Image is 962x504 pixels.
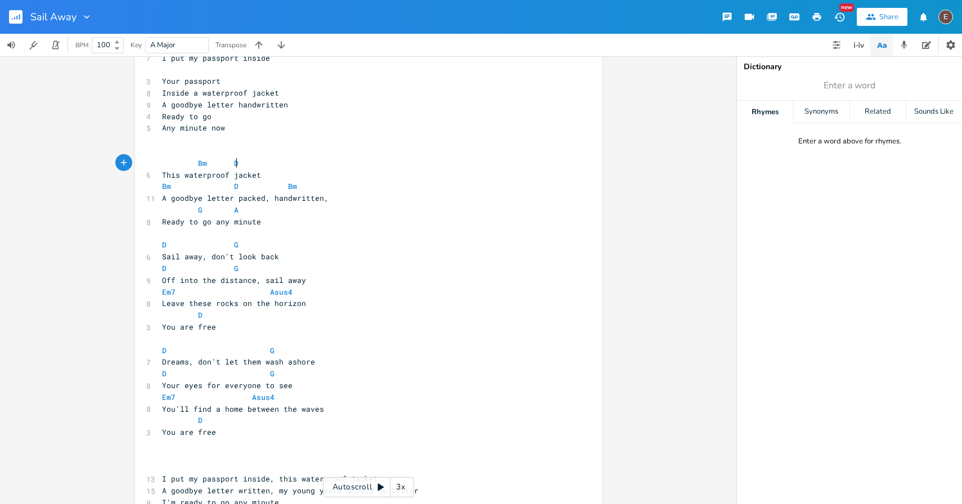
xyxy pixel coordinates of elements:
[234,263,239,273] span: G
[162,111,212,121] span: Ready to go
[162,275,306,285] span: Off into the distance, sail away
[162,181,171,191] span: Bm
[793,101,849,123] div: Synonyms
[198,415,203,425] span: D
[162,427,216,437] span: You are free
[824,79,875,92] span: Enter a word
[270,287,293,297] span: Asus4
[390,477,411,497] div: 3x
[162,251,279,262] span: Sail away, don't look back
[150,40,176,50] span: A Major
[162,123,225,133] span: Any minute now
[270,345,275,355] span: G
[162,100,288,110] span: A goodbye letter handwritten
[162,392,176,402] span: Em7
[234,205,239,215] span: A
[162,357,315,367] span: Dreams, don't let them wash ashore
[162,88,279,98] span: Inside a waterproof jacket
[162,380,293,390] span: Your eyes for everyone to see
[162,404,324,414] span: You'll find a home between the waves
[162,474,378,484] span: I put my passport inside, this waterproof jacket
[162,53,270,63] span: I put my passport inside
[857,8,907,26] button: Share
[162,217,261,227] span: Ready to go any minute
[906,101,962,123] div: Sounds Like
[879,12,898,22] div: Share
[162,240,167,250] span: D
[270,368,275,379] span: G
[798,137,901,146] div: Enter a word above for rhymes.
[198,310,203,320] span: D
[75,42,88,48] div: BPM
[162,263,167,273] span: D
[234,181,239,191] span: D
[252,392,275,402] span: Asus4
[737,101,793,123] div: Rhymes
[323,477,414,497] div: Autoscroll
[162,345,167,355] span: D
[162,368,167,379] span: D
[234,240,239,250] span: G
[198,205,203,215] span: G
[131,42,142,48] div: Key
[162,76,221,86] span: Your passport
[162,287,176,297] span: Em7
[215,42,246,48] div: Transpose
[288,181,297,191] span: Bm
[839,3,854,12] div: New
[162,485,419,496] span: A goodbye letter written, my young years should be better
[850,101,906,123] div: Related
[30,12,77,22] span: Sail Away
[744,63,955,71] div: Dictionary
[198,158,207,168] span: Bm
[162,298,306,308] span: Leave these rocks on the horizon
[162,193,329,203] span: A goodbye letter packed, handwritten,
[938,4,953,30] button: E
[938,10,953,24] div: edward
[162,322,216,332] span: You are free
[828,7,851,27] button: New
[234,158,239,168] span: D
[162,170,261,180] span: This waterproof jacket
